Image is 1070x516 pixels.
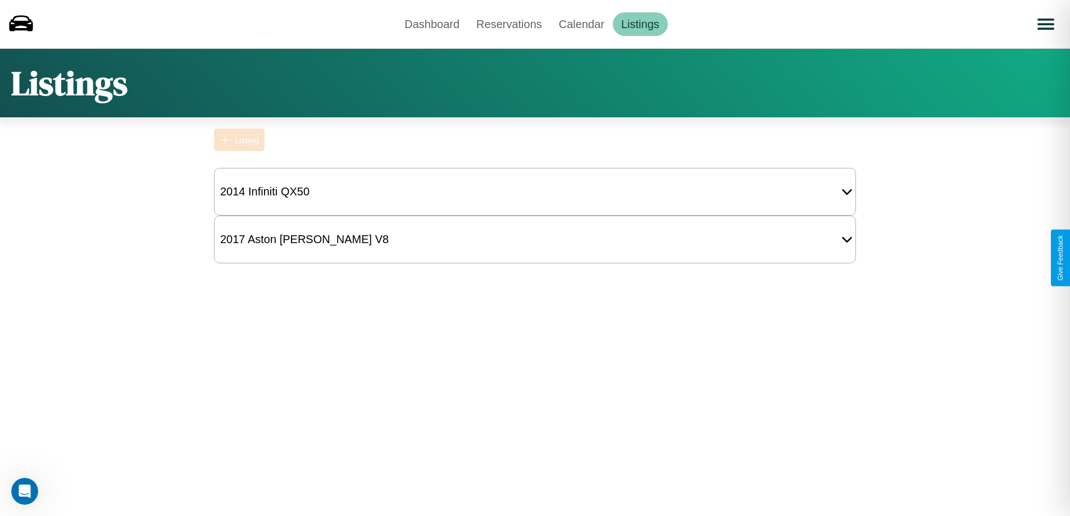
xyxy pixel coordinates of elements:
[11,60,128,106] h1: Listings
[613,12,668,36] a: Listings
[468,12,550,36] a: Reservations
[396,12,468,36] a: Dashboard
[11,478,38,505] iframe: Intercom live chat
[550,12,613,36] a: Calendar
[214,129,265,151] button: Listing
[235,135,259,145] div: Listing
[215,227,394,252] div: 2017 Aston [PERSON_NAME] V8
[215,180,315,204] div: 2014 Infiniti QX50
[1030,8,1062,40] button: Open menu
[1057,235,1064,281] div: Give Feedback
